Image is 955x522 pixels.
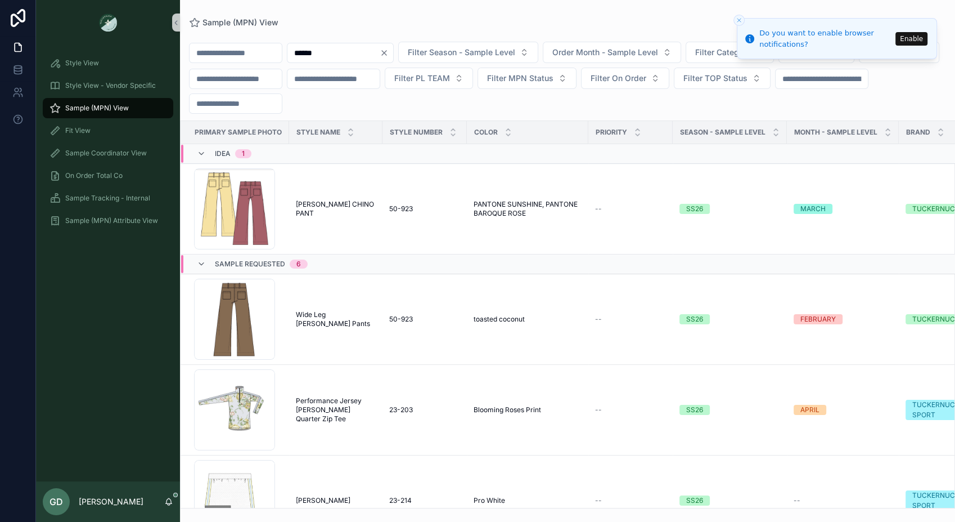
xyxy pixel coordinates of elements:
[487,73,553,84] span: Filter MPN Status
[195,128,282,137] span: PRIMARY SAMPLE PHOTO
[695,47,751,58] span: Filter Category
[680,128,765,137] span: Season - Sample Level
[686,204,703,214] div: SS26
[595,405,602,414] span: --
[389,315,460,324] a: 50-923
[794,496,800,505] span: --
[296,496,376,505] a: [PERSON_NAME]
[65,216,158,225] span: Sample (MPN) Attribute View
[65,171,123,180] span: On Order Total Co
[389,496,460,505] a: 23-214
[390,128,443,137] span: Style Number
[596,128,627,137] span: PRIORITY
[65,59,99,68] span: Style View
[394,73,450,84] span: Filter PL TEAM
[202,17,278,28] span: Sample (MPN) View
[595,496,602,505] span: --
[389,204,413,213] span: 50-923
[674,68,771,89] button: Select Button
[800,405,819,415] div: APRIL
[408,47,515,58] span: Filter Season - Sample Level
[43,98,173,118] a: Sample (MPN) View
[99,14,117,32] img: App logo
[595,204,666,213] a: --
[794,496,892,505] a: --
[79,496,143,507] p: [PERSON_NAME]
[794,128,877,137] span: MONTH - SAMPLE LEVEL
[36,45,180,246] div: scrollable content
[474,315,582,324] a: toasted coconut
[686,405,703,415] div: SS26
[474,128,498,137] span: Color
[296,128,340,137] span: Style Name
[595,204,602,213] span: --
[389,315,413,324] span: 50-923
[679,314,780,324] a: SS26
[65,194,150,203] span: Sample Tracking - Internal
[296,396,376,423] a: Performance Jersey [PERSON_NAME] Quarter Zip Tee
[595,405,666,414] a: --
[679,496,780,506] a: SS26
[296,260,301,269] div: 6
[43,143,173,163] a: Sample Coordinator View
[474,496,582,505] a: Pro White
[242,149,245,158] div: 1
[800,204,826,214] div: MARCH
[189,17,278,28] a: Sample (MPN) View
[794,204,892,214] a: MARCH
[65,104,129,113] span: Sample (MPN) View
[49,495,63,508] span: GD
[296,496,350,505] span: [PERSON_NAME]
[43,211,173,231] a: Sample (MPN) Attribute View
[474,200,582,218] a: PANTONE SUNSHINE, PANTONE BAROQUE ROSE
[215,149,231,158] span: Idea
[595,315,602,324] span: --
[595,496,666,505] a: --
[591,73,646,84] span: Filter On Order
[389,496,412,505] span: 23-214
[389,405,460,414] a: 23-203
[43,188,173,208] a: Sample Tracking - Internal
[800,314,836,324] div: FEBRUARY
[380,48,393,57] button: Clear
[43,166,173,186] a: On Order Total Co
[686,496,703,506] div: SS26
[296,310,376,328] a: Wide Leg [PERSON_NAME] Pants
[65,126,91,135] span: Fit View
[679,405,780,415] a: SS26
[385,68,473,89] button: Select Button
[43,121,173,141] a: Fit View
[474,405,541,414] span: Blooming Roses Print
[43,75,173,96] a: Style View - Vendor Specific
[679,204,780,214] a: SS26
[296,200,376,218] a: [PERSON_NAME] CHINO PANT
[581,68,669,89] button: Select Button
[686,42,774,63] button: Select Button
[543,42,681,63] button: Select Button
[895,32,927,46] button: Enable
[794,314,892,324] a: FEBRUARY
[65,149,147,158] span: Sample Coordinator View
[474,405,582,414] a: Blooming Roses Print
[477,68,576,89] button: Select Button
[474,315,525,324] span: toasted coconut
[43,53,173,73] a: Style View
[733,15,745,26] button: Close toast
[686,314,703,324] div: SS26
[595,315,666,324] a: --
[215,260,285,269] span: Sample Requested
[389,204,460,213] a: 50-923
[65,81,156,90] span: Style View - Vendor Specific
[389,405,413,414] span: 23-203
[683,73,747,84] span: Filter TOP Status
[474,496,505,505] span: Pro White
[906,128,930,137] span: Brand
[759,28,892,50] div: Do you want to enable browser notifications?
[794,405,892,415] a: APRIL
[552,47,658,58] span: Order Month - Sample Level
[398,42,538,63] button: Select Button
